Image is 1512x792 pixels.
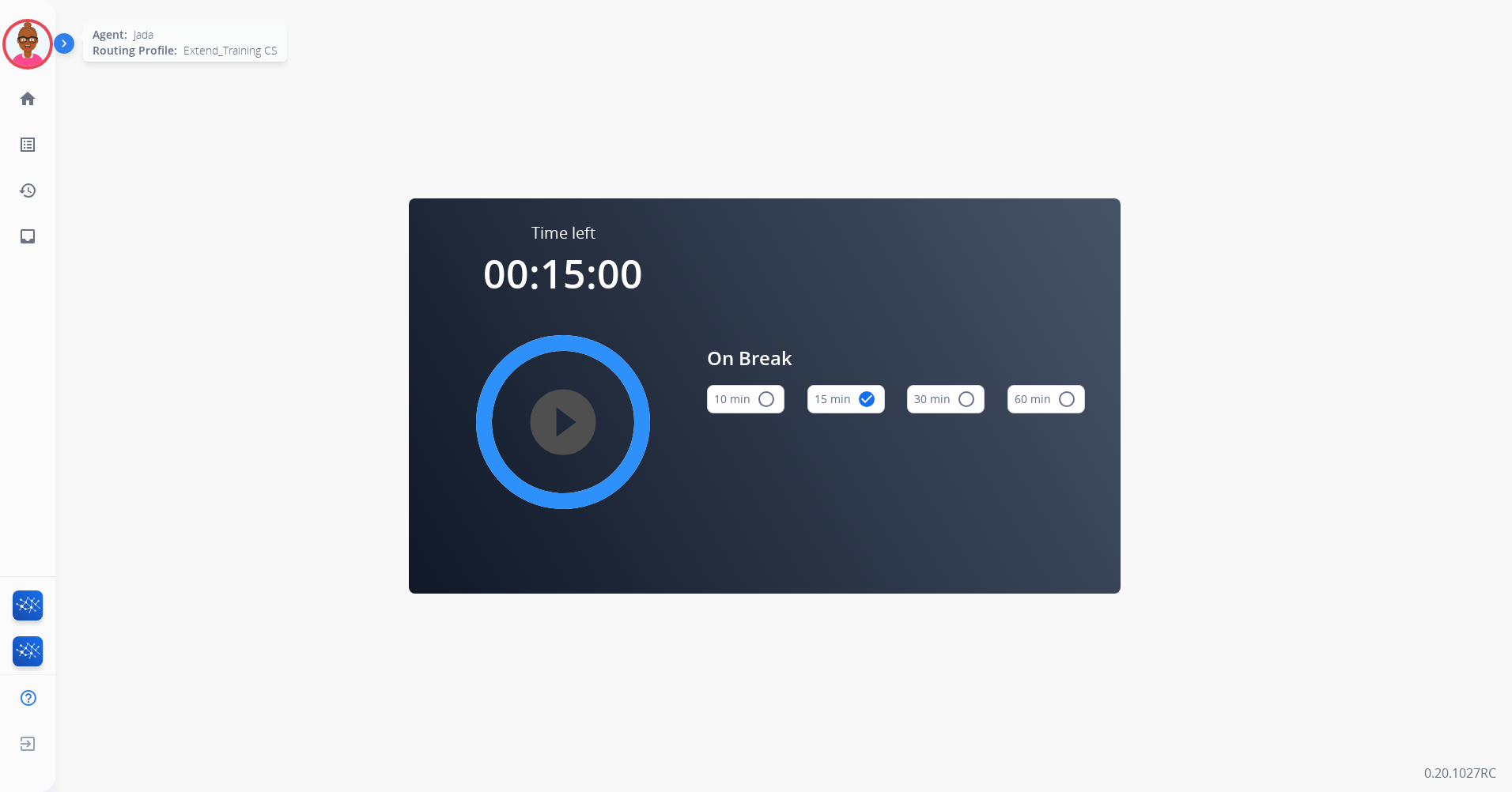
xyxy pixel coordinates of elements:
mat-icon: inbox [18,227,37,246]
span: On Break [707,344,1085,372]
p: 0.20.1027RC [1424,764,1496,783]
span: Jada [134,27,153,43]
img: avatar [6,22,50,66]
mat-icon: play_circle_filled [554,413,573,432]
mat-icon: radio_button_unchecked [957,390,976,409]
mat-icon: list_alt [18,135,37,154]
mat-icon: check_circle [857,390,876,409]
span: Routing Profile: [93,43,177,58]
mat-icon: history [18,181,37,200]
span: Time left [531,222,595,244]
button: 15 min [807,385,885,413]
span: Agent: [93,27,127,43]
span: Extend_Training CS [183,43,278,58]
mat-icon: radio_button_unchecked [1057,390,1076,409]
mat-icon: home [18,89,37,108]
button: 60 min [1007,385,1085,413]
button: 30 min [907,385,985,413]
span: 00:15:00 [483,247,643,300]
mat-icon: radio_button_unchecked [757,390,776,409]
button: 10 min [707,385,784,413]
